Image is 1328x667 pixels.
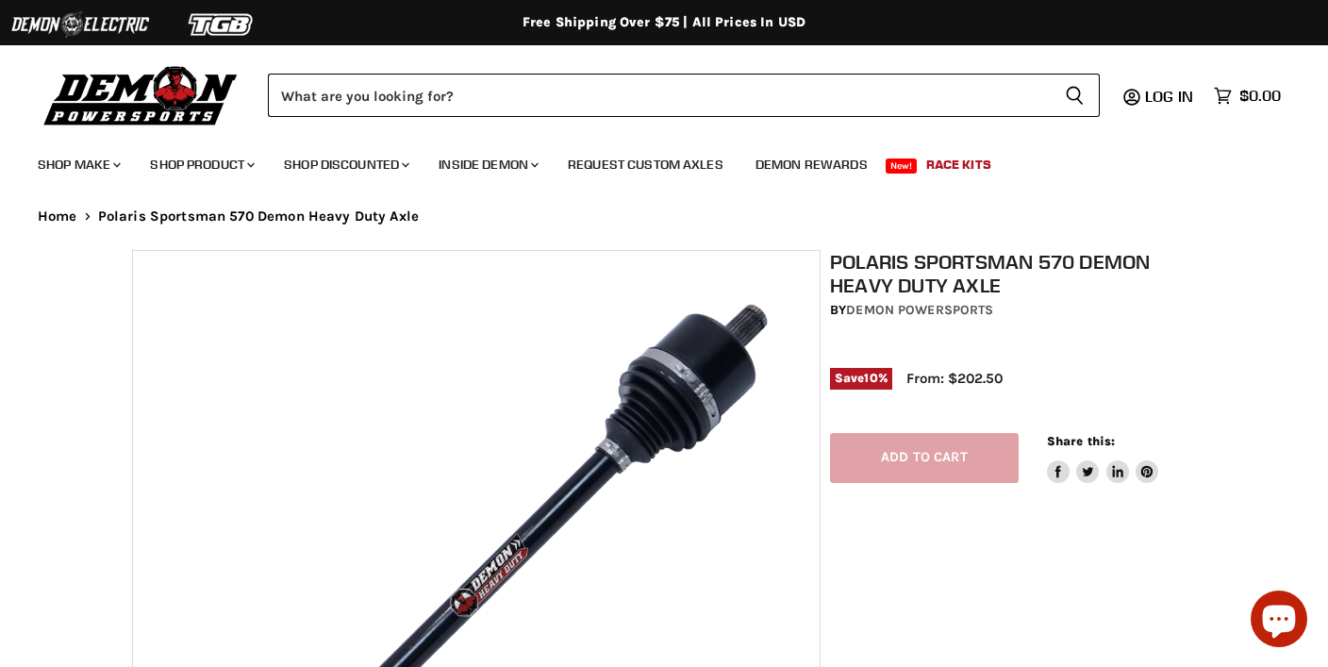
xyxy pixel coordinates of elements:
[151,7,292,42] img: TGB Logo 2
[1204,82,1290,109] a: $0.00
[424,145,550,184] a: Inside Demon
[38,61,244,128] img: Demon Powersports
[9,7,151,42] img: Demon Electric Logo 2
[912,145,1005,184] a: Race Kits
[1047,433,1159,483] aside: Share this:
[98,208,419,225] span: Polaris Sportsman 570 Demon Heavy Duty Axle
[886,158,918,174] span: New!
[846,302,993,318] a: Demon Powersports
[830,250,1205,297] h1: Polaris Sportsman 570 Demon Heavy Duty Axle
[270,145,421,184] a: Shop Discounted
[1050,74,1100,117] button: Search
[906,370,1003,387] span: From: $202.50
[1145,87,1193,106] span: Log in
[38,208,77,225] a: Home
[864,371,877,385] span: 10
[136,145,266,184] a: Shop Product
[24,138,1276,184] ul: Main menu
[1245,591,1313,652] inbox-online-store-chat: Shopify online store chat
[268,74,1050,117] input: Search
[554,145,738,184] a: Request Custom Axles
[268,74,1100,117] form: Product
[24,145,132,184] a: Shop Make
[1239,87,1281,105] span: $0.00
[830,300,1205,321] div: by
[741,145,882,184] a: Demon Rewards
[830,368,892,389] span: Save %
[1047,434,1115,448] span: Share this:
[1137,88,1204,105] a: Log in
